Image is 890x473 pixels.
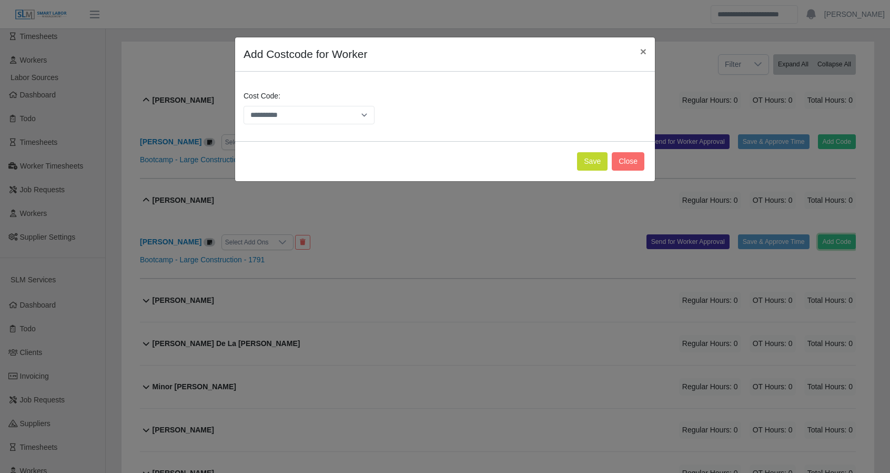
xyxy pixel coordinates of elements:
[640,45,646,57] span: ×
[577,152,608,171] button: Save
[632,37,655,65] button: Close
[244,46,367,63] h4: Add Costcode for Worker
[612,152,644,171] button: Close
[244,91,280,102] label: Cost Code:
